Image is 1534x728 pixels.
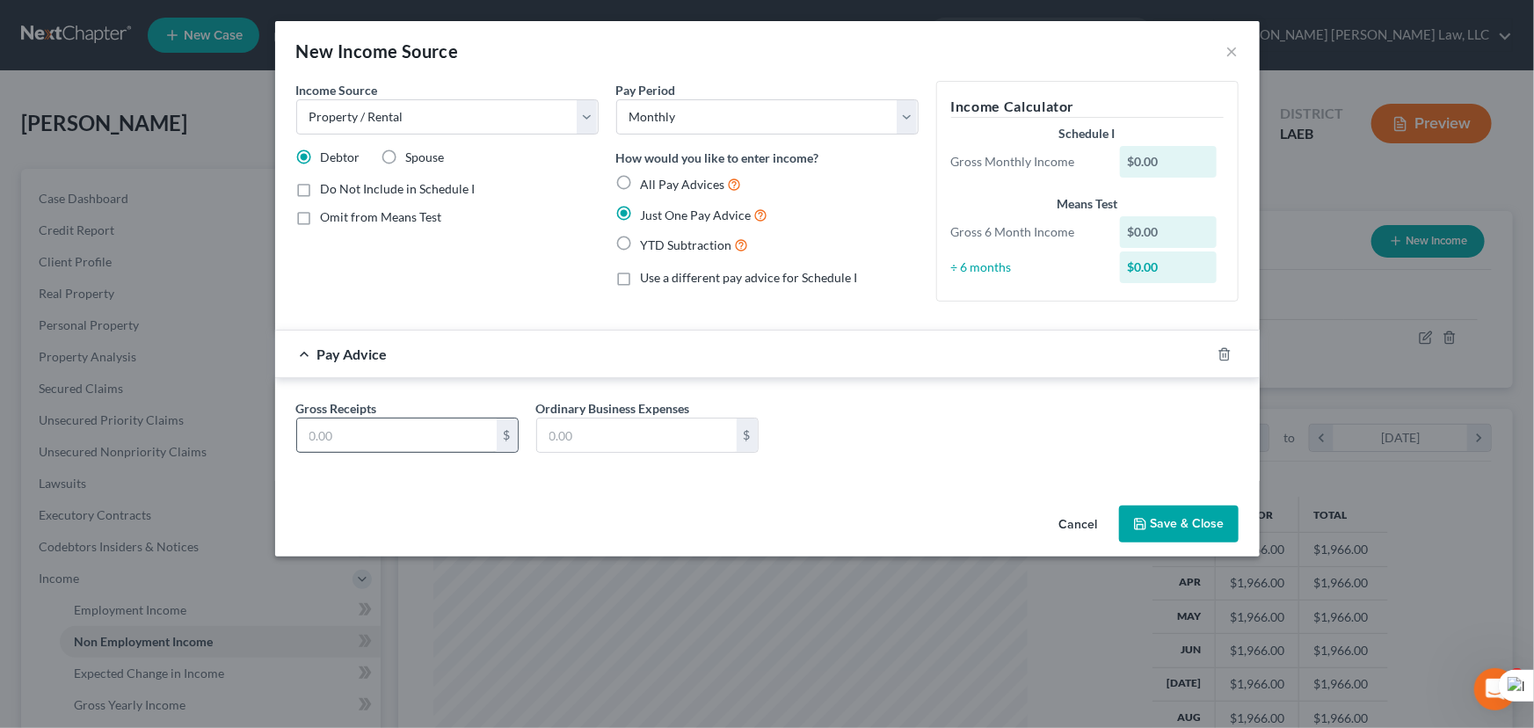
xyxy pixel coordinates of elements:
button: × [1226,40,1239,62]
button: Save & Close [1119,506,1239,542]
span: Debtor [321,149,360,164]
span: YTD Subtraction [641,237,732,252]
label: Gross Receipts [296,399,377,418]
span: Income Source [296,83,378,98]
div: Gross Monthly Income [942,153,1112,171]
input: 0.00 [537,419,737,452]
div: $ [497,419,518,452]
div: $0.00 [1120,146,1217,178]
div: $0.00 [1120,251,1217,283]
span: All Pay Advices [641,177,725,192]
label: Pay Period [616,81,676,99]
div: $0.00 [1120,216,1217,248]
span: Omit from Means Test [321,209,442,224]
iframe: Intercom live chat [1474,668,1516,710]
div: Means Test [951,195,1224,213]
span: 4 [1510,668,1524,682]
label: How would you like to enter income? [616,149,819,167]
span: Do Not Include in Schedule I [321,181,476,196]
button: Cancel [1045,507,1112,542]
span: Use a different pay advice for Schedule I [641,270,858,285]
div: ÷ 6 months [942,258,1112,276]
div: Schedule I [951,125,1224,142]
div: New Income Source [296,39,459,63]
span: Pay Advice [317,346,388,362]
h5: Income Calculator [951,96,1224,118]
div: Gross 6 Month Income [942,223,1112,241]
span: Spouse [406,149,445,164]
input: 0.00 [297,419,497,452]
label: Ordinary Business Expenses [536,399,690,418]
span: Just One Pay Advice [641,207,752,222]
div: $ [737,419,758,452]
